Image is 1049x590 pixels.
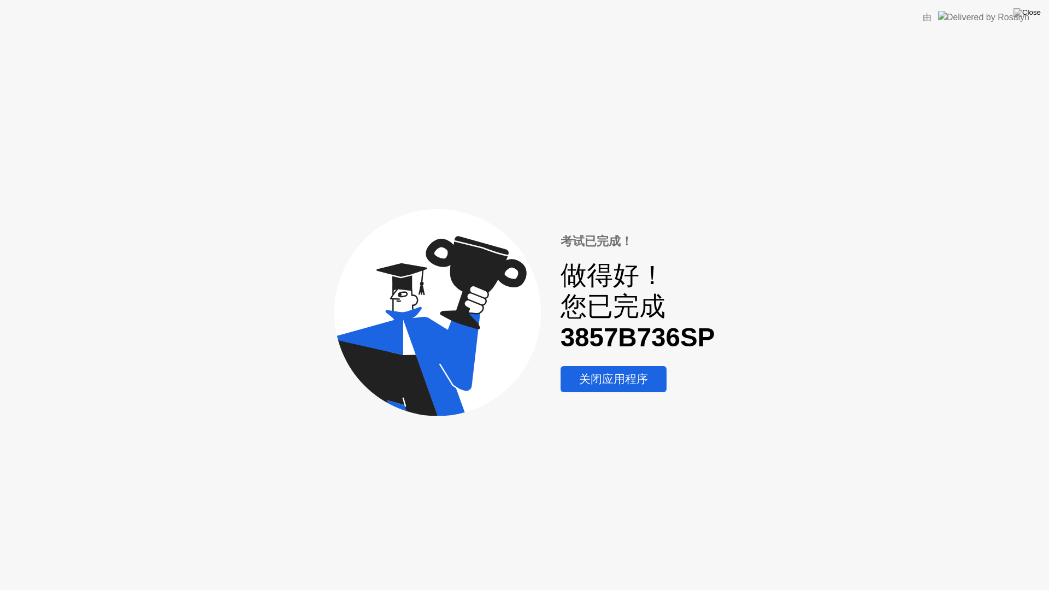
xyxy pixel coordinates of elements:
[923,11,932,24] div: 由
[561,323,715,352] b: 3857B736SP
[1013,8,1041,17] img: Close
[938,11,1029,23] img: Delivered by Rosalyn
[561,259,715,353] div: 做得好！ 您已完成
[561,233,715,250] div: 考试已完成！
[561,366,667,392] button: 关闭应用程序
[564,371,663,387] div: 关闭应用程序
